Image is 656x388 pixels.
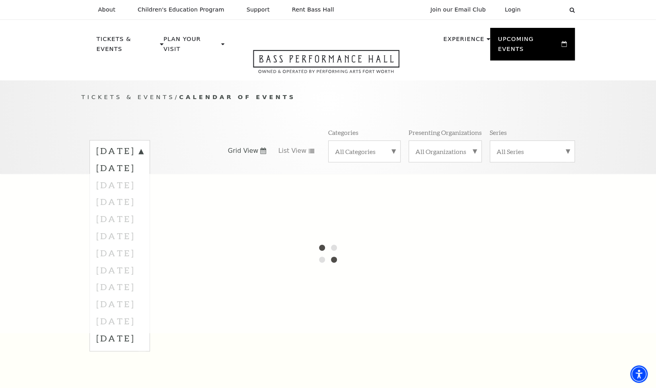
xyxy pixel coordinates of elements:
[82,94,175,100] span: Tickets & Events
[98,6,115,13] p: About
[138,6,224,13] p: Children's Education Program
[278,146,306,155] span: List View
[533,6,562,14] select: Select:
[97,34,158,58] p: Tickets & Events
[82,92,575,102] p: /
[96,159,143,176] label: [DATE]
[179,94,296,100] span: Calendar of Events
[328,128,358,136] p: Categories
[96,330,143,347] label: [DATE]
[292,6,334,13] p: Rent Bass Hall
[228,146,259,155] span: Grid View
[496,147,568,156] label: All Series
[490,128,507,136] p: Series
[498,34,560,58] p: Upcoming Events
[335,147,394,156] label: All Categories
[630,365,648,383] div: Accessibility Menu
[409,128,482,136] p: Presenting Organizations
[96,145,143,159] label: [DATE]
[224,50,428,80] a: Open this option
[247,6,270,13] p: Support
[164,34,219,58] p: Plan Your Visit
[415,147,475,156] label: All Organizations
[443,34,484,49] p: Experience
